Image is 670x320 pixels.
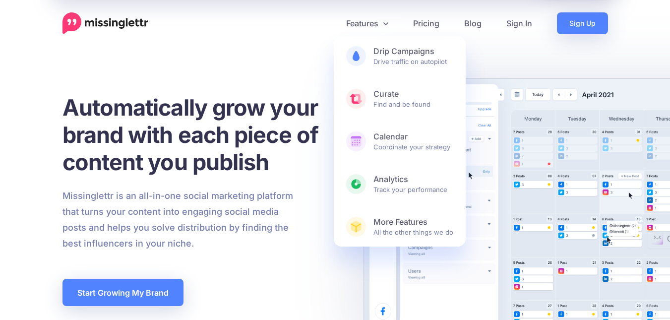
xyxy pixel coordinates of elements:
[494,12,545,34] a: Sign In
[334,207,466,247] a: More FeaturesAll the other things we do
[334,12,401,34] a: Features
[401,12,452,34] a: Pricing
[334,122,466,161] a: CalendarCoordinate your strategy
[373,131,453,151] span: Coordinate your strategy
[373,217,453,237] span: All the other things we do
[557,12,608,34] a: Sign Up
[334,36,466,76] a: Drip CampaignsDrive traffic on autopilot
[62,94,343,176] h1: Automatically grow your brand with each piece of content you publish
[373,89,453,109] span: Find and be found
[373,46,453,57] b: Drip Campaigns
[373,174,453,194] span: Track your performance
[373,89,453,99] b: Curate
[334,36,466,247] div: Features
[452,12,494,34] a: Blog
[62,12,148,34] a: Home
[334,79,466,119] a: CurateFind and be found
[373,217,453,227] b: More Features
[373,174,453,185] b: Analytics
[373,131,453,142] b: Calendar
[334,164,466,204] a: AnalyticsTrack your performance
[373,46,453,66] span: Drive traffic on autopilot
